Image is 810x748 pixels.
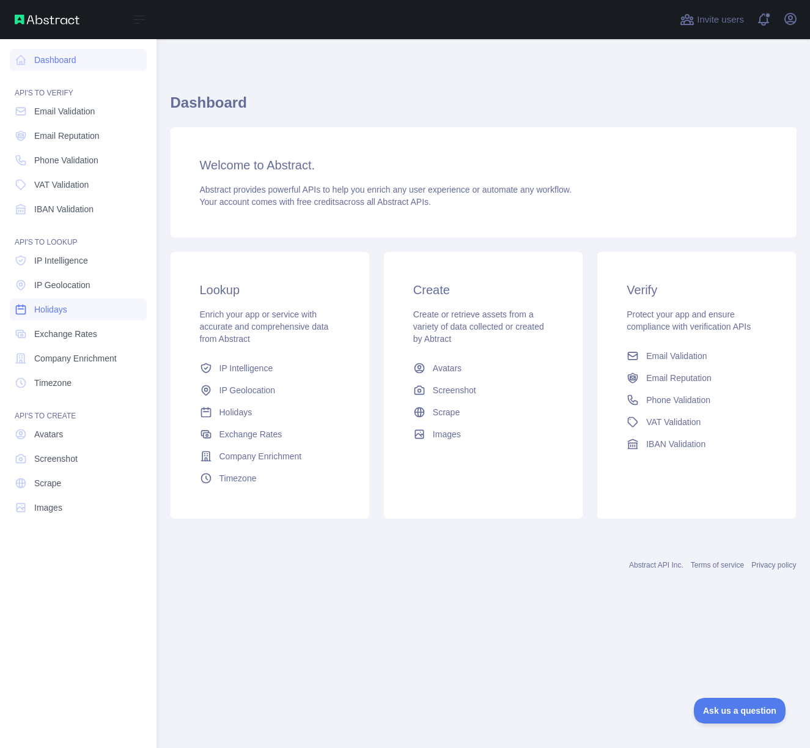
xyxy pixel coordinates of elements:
[677,10,746,29] button: Invite users
[10,423,147,445] a: Avatars
[34,453,78,465] span: Screenshot
[10,472,147,494] a: Scrape
[34,328,97,340] span: Exchange Rates
[10,174,147,196] a: VAT Validation
[10,198,147,220] a: IBAN Validation
[200,197,431,207] span: Your account comes with across all Abstract APIs.
[195,467,345,489] a: Timezone
[34,203,94,215] span: IBAN Validation
[34,279,90,291] span: IP Geolocation
[195,357,345,379] a: IP Intelligence
[646,416,701,428] span: VAT Validation
[34,254,88,267] span: IP Intelligence
[10,274,147,296] a: IP Geolocation
[408,357,558,379] a: Avatars
[195,379,345,401] a: IP Geolocation
[622,433,771,455] a: IBAN Validation
[622,411,771,433] a: VAT Validation
[10,100,147,122] a: Email Validation
[34,179,89,191] span: VAT Validation
[622,367,771,389] a: Email Reputation
[15,15,79,24] img: Abstract API
[433,406,460,418] span: Scrape
[34,130,100,142] span: Email Reputation
[646,394,710,406] span: Phone Validation
[622,389,771,411] a: Phone Validation
[413,281,553,298] h3: Create
[10,323,147,345] a: Exchange Rates
[10,298,147,320] a: Holidays
[219,428,282,440] span: Exchange Rates
[646,438,705,450] span: IBAN Validation
[694,698,786,724] iframe: Toggle Customer Support
[646,350,707,362] span: Email Validation
[10,49,147,71] a: Dashboard
[10,250,147,272] a: IP Intelligence
[34,303,67,316] span: Holidays
[34,502,62,514] span: Images
[627,309,751,331] span: Protect your app and ensure compliance with verification APIs
[195,401,345,423] a: Holidays
[10,223,147,247] div: API'S TO LOOKUP
[34,377,72,389] span: Timezone
[691,561,744,569] a: Terms of service
[10,396,147,421] div: API'S TO CREATE
[200,281,340,298] h3: Lookup
[34,105,95,117] span: Email Validation
[34,154,98,166] span: Phone Validation
[219,406,252,418] span: Holidays
[200,185,572,194] span: Abstract provides powerful APIs to help you enrich any user experience or automate any workflow.
[10,497,147,519] a: Images
[34,428,63,440] span: Avatars
[408,401,558,423] a: Scrape
[219,362,273,374] span: IP Intelligence
[408,423,558,445] a: Images
[627,281,767,298] h3: Verify
[433,428,461,440] span: Images
[34,352,117,365] span: Company Enrichment
[219,450,302,462] span: Company Enrichment
[10,448,147,470] a: Screenshot
[200,157,767,174] h3: Welcome to Abstract.
[10,73,147,98] div: API'S TO VERIFY
[433,362,462,374] span: Avatars
[413,309,544,344] span: Create or retrieve assets from a variety of data collected or created by Abtract
[10,372,147,394] a: Timezone
[751,561,796,569] a: Privacy policy
[219,384,276,396] span: IP Geolocation
[200,309,329,344] span: Enrich your app or service with accurate and comprehensive data from Abstract
[646,372,712,384] span: Email Reputation
[195,445,345,467] a: Company Enrichment
[10,347,147,369] a: Company Enrichment
[219,472,257,484] span: Timezone
[629,561,683,569] a: Abstract API Inc.
[622,345,771,367] a: Email Validation
[408,379,558,401] a: Screenshot
[433,384,476,396] span: Screenshot
[10,125,147,147] a: Email Reputation
[34,477,61,489] span: Scrape
[697,13,744,27] span: Invite users
[195,423,345,445] a: Exchange Rates
[10,149,147,171] a: Phone Validation
[171,93,797,122] h1: Dashboard
[297,197,339,207] span: free credits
